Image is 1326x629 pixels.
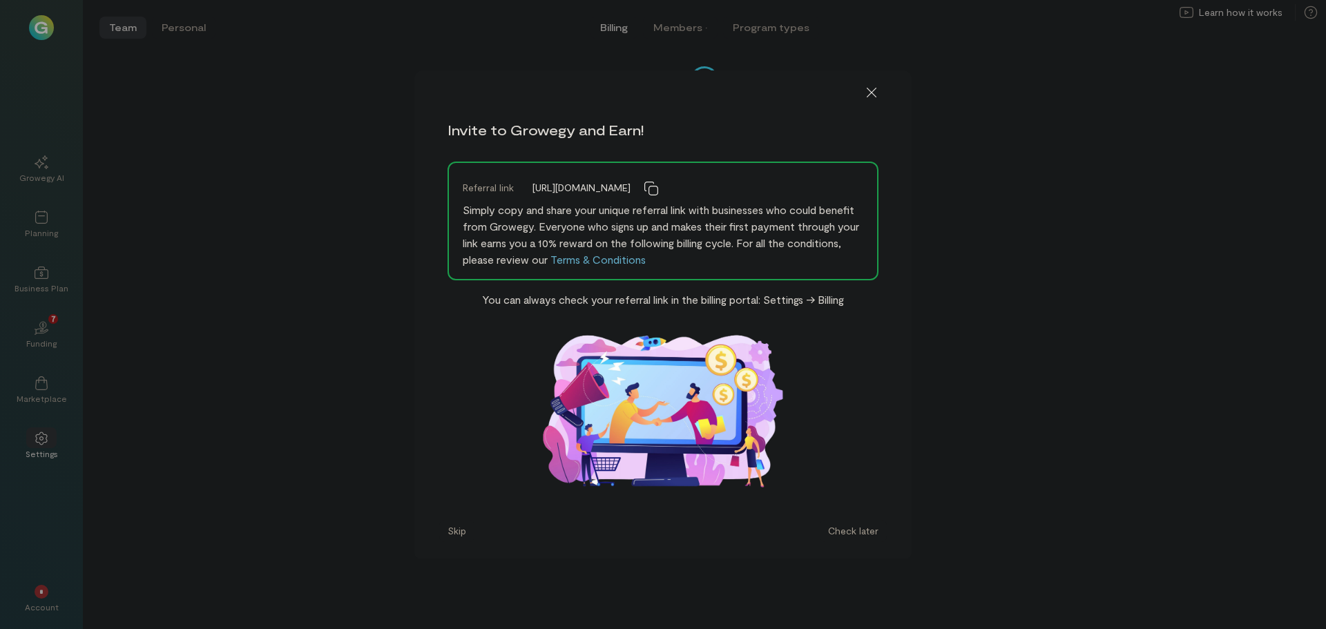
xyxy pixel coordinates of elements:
span: Simply copy and share your unique referral link with businesses who could benefit from Growegy. E... [463,203,859,266]
div: Invite to Growegy and Earn! [448,120,644,139]
div: You can always check your referral link in the billing portal: Settings -> Billing [482,291,844,308]
button: Skip [439,520,474,542]
div: Referral link [454,174,524,202]
a: Terms & Conditions [550,253,646,266]
span: [URL][DOMAIN_NAME] [532,181,631,195]
img: Affiliate [525,319,801,503]
button: Check later [820,520,887,542]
